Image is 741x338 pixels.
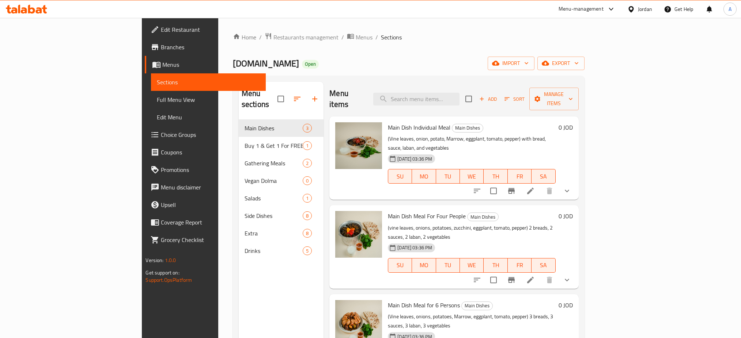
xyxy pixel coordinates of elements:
span: SU [391,171,409,182]
li: / [341,33,344,42]
span: Main Dishes [468,213,498,221]
button: sort-choices [468,271,486,289]
span: Add [478,95,498,103]
div: Extra8 [239,224,324,242]
span: Menus [162,60,260,69]
button: sort-choices [468,182,486,200]
span: SA [534,260,552,270]
span: Menu disclaimer [161,183,260,192]
div: items [303,141,312,150]
span: TH [487,260,504,270]
button: WE [460,169,484,184]
span: 0 [303,177,311,184]
button: Branch-specific-item [503,182,520,200]
span: Select to update [486,272,501,288]
svg: Show Choices [563,187,571,195]
button: delete [541,271,558,289]
div: Main Dishes3 [239,119,324,137]
span: Main Dishes [452,124,483,132]
a: Upsell [145,196,266,214]
button: export [537,57,585,70]
div: Salads1 [239,189,324,207]
button: WE [460,258,484,273]
p: (vine leaves, onions, potatoes, zucchini, eggplant, tomato, pepper) 2 breads, 2 sauces, 2 laban, ... [388,223,555,242]
div: Vegan Dolma0 [239,172,324,189]
a: Full Menu View [151,91,266,108]
span: MO [415,260,433,270]
h2: Menu items [329,88,364,110]
a: Edit menu item [526,276,535,284]
span: FR [511,260,529,270]
button: SA [532,169,555,184]
nav: breadcrumb [233,32,585,42]
a: Grocery Checklist [145,231,266,249]
span: Main Dish Meal For Four People [388,211,466,222]
span: Coverage Report [161,218,260,227]
button: TU [436,258,460,273]
div: Side Dishes [245,211,303,220]
a: Branches [145,38,266,56]
div: items [303,211,312,220]
button: Add section [306,90,324,108]
li: / [375,33,378,42]
span: export [543,59,579,68]
a: Coupons [145,143,266,161]
span: Branches [161,43,260,51]
span: 8 [303,212,311,219]
span: TH [487,171,504,182]
button: SU [388,169,412,184]
span: Gathering Meals [245,159,303,168]
button: TU [436,169,460,184]
div: Gathering Meals2 [239,154,324,172]
div: items [303,159,312,168]
span: Edit Restaurant [161,25,260,34]
span: Grocery Checklist [161,235,260,244]
a: Sections [151,73,266,91]
span: SU [391,260,409,270]
span: Get support on: [145,268,179,277]
div: Drinks [245,246,303,255]
button: TH [484,169,507,184]
div: items [303,176,312,185]
span: Version: [145,256,163,265]
div: Drinks5 [239,242,324,260]
button: show more [558,271,576,289]
button: Add [476,93,500,105]
div: Salads [245,194,303,203]
button: SU [388,258,412,273]
span: Vegan Dolma [245,176,303,185]
span: Main Dish Individual Meal [388,122,450,133]
span: A [729,5,731,13]
span: 3 [303,125,311,132]
span: Sort items [500,93,529,105]
span: 1.0.0 [165,256,176,265]
span: WE [463,260,481,270]
a: Coverage Report [145,214,266,231]
span: [DATE] 03:36 PM [394,244,435,251]
div: items [303,229,312,238]
button: MO [412,258,436,273]
a: Edit Menu [151,108,266,126]
img: Main Dish Meal For Four People [335,211,382,258]
button: Sort [503,93,526,105]
span: Select all sections [273,91,288,107]
button: delete [541,182,558,200]
span: [DATE] 03:36 PM [394,155,435,162]
div: Main Dishes [467,212,499,221]
span: Upsell [161,200,260,209]
button: SA [532,258,555,273]
a: Menus [145,56,266,73]
p: (Vine leaves, onion, potato, Marrow, eggplant, tomato, pepper) with bread, sauce, laban, and vege... [388,134,555,153]
h6: 0 JOD [559,211,573,221]
span: MO [415,171,433,182]
p: (Vine leaves, onions, potatoes, Marrow, eggplant, tomato, pepper) 3 breads, 3 sauces, 3 laban, 3 ... [388,312,555,330]
span: Menus [356,33,373,42]
span: 1 [303,195,311,202]
span: Choice Groups [161,130,260,139]
a: Menus [347,32,373,42]
span: Edit Menu [157,113,260,122]
span: FR [511,171,529,182]
span: Open [302,61,319,67]
span: Coupons [161,148,260,157]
